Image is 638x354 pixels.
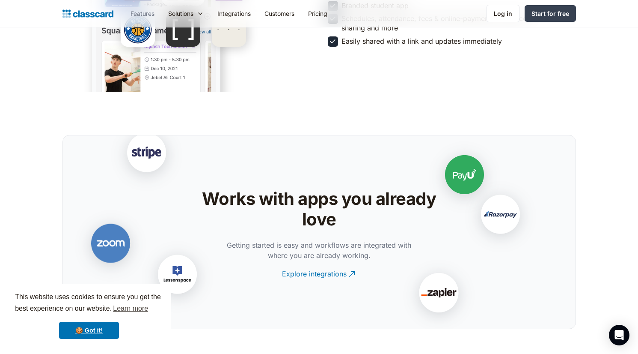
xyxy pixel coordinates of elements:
[341,36,502,46] div: Easily shared with a link and updates immediately
[59,322,119,339] a: dismiss cookie message
[301,4,334,23] a: Pricing
[124,4,161,23] a: Features
[457,174,543,260] img: Razorpay Logo
[7,284,171,347] div: cookieconsent
[168,9,193,18] div: Solutions
[223,240,415,261] p: Getting started is easy and workflows are integrated with where you are already working.
[134,234,220,320] img: Lessonspace Logo
[161,4,211,23] div: Solutions
[62,8,113,20] a: home
[183,189,455,230] h2: Works with apps you already love
[282,262,356,286] a: Explore integrations
[609,325,629,345] div: Open Intercom Messenger
[494,9,512,18] div: Log in
[112,302,149,315] a: learn more about cookies
[104,112,189,198] img: Stripe Logo
[68,203,153,288] img: Zoom Logo
[211,4,258,23] a: Integrations
[531,9,569,18] div: Start for free
[258,4,301,23] a: Customers
[525,5,576,22] a: Start for free
[421,134,507,219] img: PayU logo
[282,262,347,279] div: Explore integrations
[15,292,163,315] span: This website uses cookies to ensure you get the best experience on our website.
[487,5,519,22] a: Log in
